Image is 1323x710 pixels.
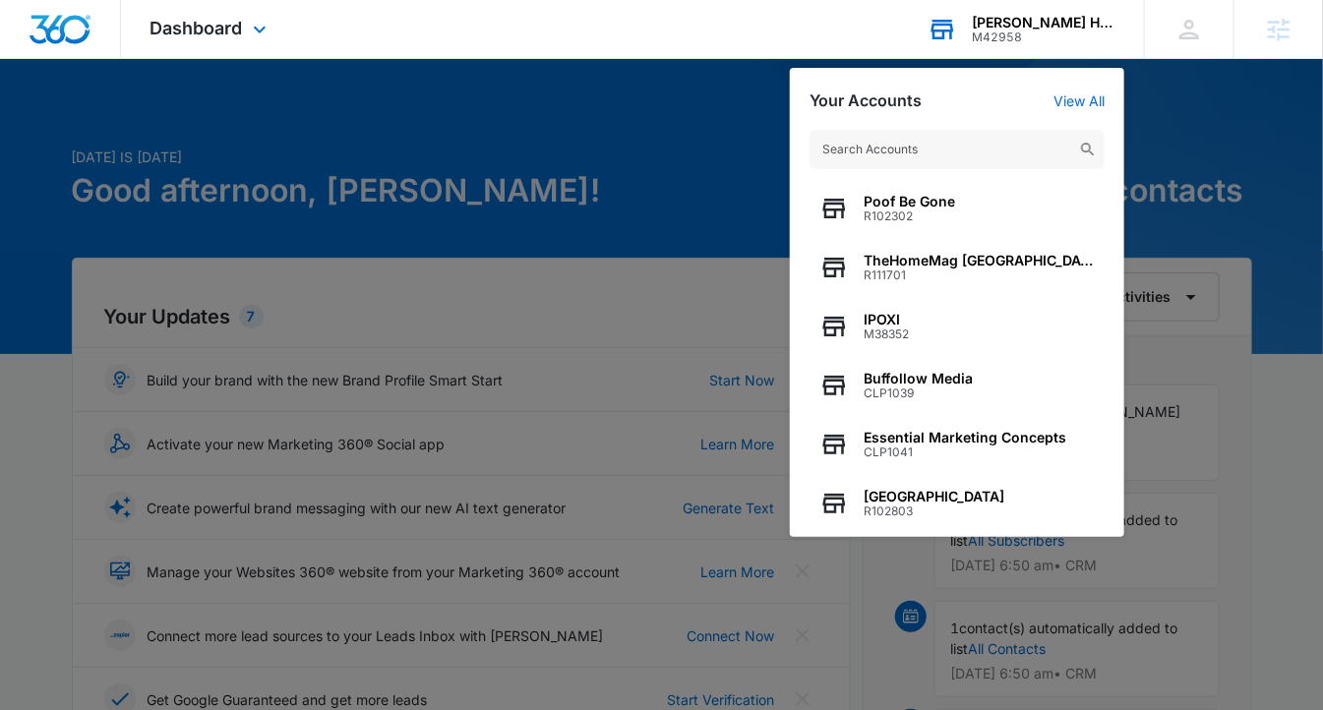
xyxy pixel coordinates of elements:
span: TheHomeMag [GEOGRAPHIC_DATA] [864,253,1095,268]
h2: Your Accounts [810,91,922,110]
button: [GEOGRAPHIC_DATA]R102803 [810,474,1105,533]
button: IPOXIM38352 [810,297,1105,356]
span: Buffollow Media [864,371,973,386]
span: [GEOGRAPHIC_DATA] [864,489,1004,504]
button: Essential Marketing ConceptsCLP1041 [810,415,1105,474]
span: CLP1039 [864,386,973,400]
button: Buffollow MediaCLP1039 [810,356,1105,415]
button: TheHomeMag [GEOGRAPHIC_DATA]R111701 [810,238,1105,297]
div: account name [972,15,1115,30]
span: R111701 [864,268,1095,282]
span: M38352 [864,327,909,341]
span: Essential Marketing Concepts [864,430,1066,445]
div: account id [972,30,1115,44]
span: CLP1041 [864,445,1066,459]
input: Search Accounts [810,130,1105,169]
span: IPOXI [864,312,909,327]
span: R102302 [864,209,955,223]
span: Poof Be Gone [864,194,955,209]
span: Dashboard [150,18,243,38]
span: R102803 [864,504,1004,518]
a: View All [1053,92,1105,109]
button: Poof Be GoneR102302 [810,179,1105,238]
